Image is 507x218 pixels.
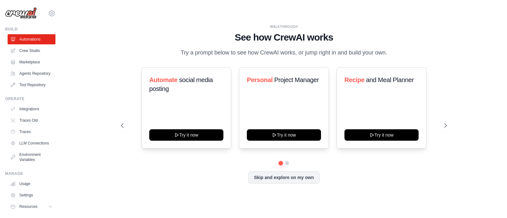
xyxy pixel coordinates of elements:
iframe: Chat Widget [475,188,507,218]
span: and Meal Planner [366,76,414,83]
a: Traces [8,127,55,137]
h1: See how CrewAI works [121,32,446,43]
div: WALKTHROUGH [121,24,446,29]
a: Integrations [8,104,55,114]
span: Resources [19,204,37,209]
div: Manage [5,171,55,176]
span: Project Manager [274,76,319,83]
a: Traces Old [8,115,55,125]
a: Crew Studio [8,46,55,56]
div: Operate [5,96,55,101]
button: Resources [8,202,55,212]
a: Usage [8,179,55,189]
span: Automate [149,76,177,83]
span: Recipe [344,76,364,83]
button: Skip and explore on my own [248,171,319,183]
button: Try it now [344,129,419,141]
img: Logo [5,7,37,19]
span: social media posting [149,76,213,92]
span: Personal [247,76,273,83]
a: LLM Connections [8,138,55,148]
a: Tool Repository [8,80,55,90]
p: Try a prompt below to see how CrewAI works, or jump right in and build your own. [177,48,390,57]
div: Build [5,27,55,32]
button: Try it now [247,129,321,141]
a: Agents Repository [8,68,55,79]
a: Marketplace [8,57,55,67]
a: Settings [8,190,55,200]
a: Automations [8,34,55,44]
button: Try it now [149,129,223,141]
a: Environment Variables [8,150,55,165]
